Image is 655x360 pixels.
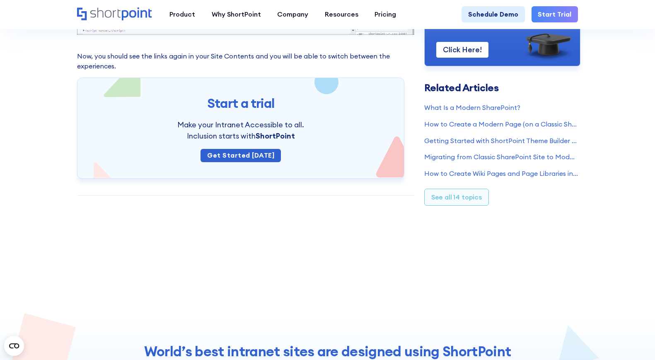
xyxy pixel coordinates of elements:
h3: Start a trial [94,95,387,112]
div: Pricing [375,10,396,19]
p: Make your Intranet Accessible to all. Inclusion starts with [152,119,329,141]
a: Start Trial [532,6,578,23]
a: get started [DATE] [201,149,281,162]
a: Why ShortPoint [203,6,269,23]
a: Resources [317,6,367,23]
iframe: Chat Widget [614,320,655,360]
button: Open CMP widget [4,336,24,356]
a: See all 14 topics [424,189,489,206]
a: Schedule Demo [462,6,525,23]
div: Product [169,10,195,19]
a: Pricing [366,6,404,23]
div: Resources [325,10,358,19]
a: Company [269,6,317,23]
a: How to Create Wiki Pages and Page Libraries in SharePoint [424,169,578,179]
a: Click Here! [436,42,488,58]
strong: ShortPoint [256,131,295,141]
a: Home [77,7,153,22]
a: Product [161,6,203,23]
a: What Is a Modern SharePoint? [424,103,578,113]
a: Getting Started with ShortPoint Theme Builder - Classic SharePoint Sites (Part 1) [424,136,578,146]
div: Company [277,10,308,19]
a: How to Create a Modern Page (on a Classic SharePoint Site) [424,119,578,129]
p: Now, you should see the links again in your Site Contents and you will be able to switch between ... [77,51,414,71]
a: Migrating from Classic SharePoint Site to Modern SharePoint Site (SharePoint Online) [424,152,578,162]
div: Why ShortPoint [212,10,261,19]
h3: Related Articles [424,83,578,93]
